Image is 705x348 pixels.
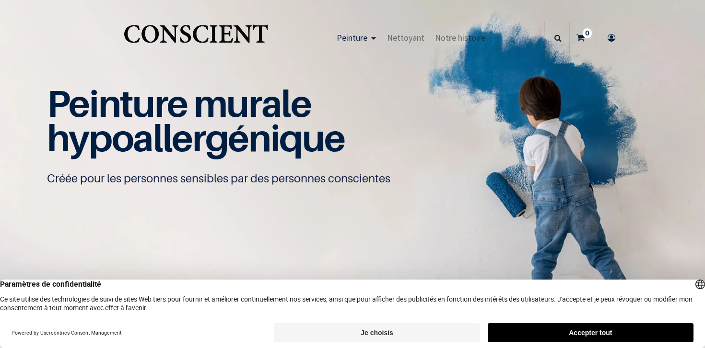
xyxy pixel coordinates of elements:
a: Peinture [331,21,382,55]
a: 0 [570,21,597,55]
span: Peinture murale [47,81,311,125]
span: Peinture [337,32,367,43]
p: Créée pour les personnes sensibles par des personnes conscientes [47,171,658,186]
span: Nettoyant [387,32,424,43]
span: hypoallergénique [47,115,345,160]
img: Conscient [122,19,270,57]
sup: 0 [583,28,592,38]
span: Notre histoire [435,32,485,43]
a: Logo of Conscient [122,19,270,57]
